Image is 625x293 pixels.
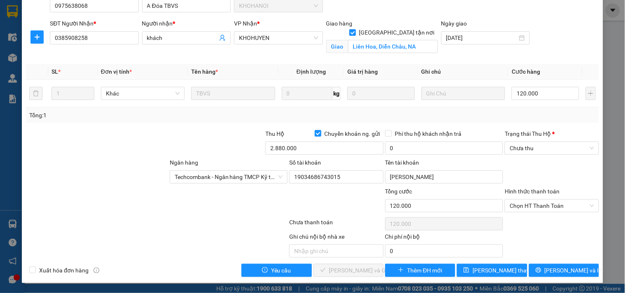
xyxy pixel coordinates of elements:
span: Giá trị hàng [347,68,378,75]
span: Phí thu hộ khách nhận trả [392,129,465,138]
input: Ghi Chú [421,87,505,100]
span: kg [332,87,341,100]
span: Định lượng [297,68,326,75]
span: Đơn vị tính [101,68,132,75]
span: Tên hàng [191,68,218,75]
span: save [463,267,469,274]
label: Hình thức thanh toán [505,188,559,195]
input: Tên tài khoản [385,170,503,184]
span: [PERSON_NAME] và In [545,266,602,275]
div: Chưa thanh toán [288,218,384,232]
span: Cước hàng [512,68,540,75]
button: printer[PERSON_NAME] và In [529,264,599,277]
div: Tổng: 1 [29,111,242,120]
input: Ngày giao [446,33,517,42]
label: Tên tài khoản [385,159,419,166]
span: Giao hàng [326,20,353,27]
span: VP Nhận [234,20,257,27]
div: Trạng thái Thu Hộ [505,129,599,138]
span: Chuyển khoản ng. gửi [321,129,384,138]
span: [PERSON_NAME] thay đổi [473,266,538,275]
span: Thêm ĐH mới [407,266,442,275]
label: Số tài khoản [289,159,321,166]
span: Techcombank - Ngân hàng TMCP Kỹ thương Việt Nam [175,171,283,183]
th: Ghi chú [418,64,508,80]
span: plus [31,34,43,40]
button: save[PERSON_NAME] thay đổi [457,264,527,277]
span: plus [398,267,404,274]
span: [GEOGRAPHIC_DATA] tận nơi [356,28,438,37]
span: Tổng cước [385,188,412,195]
span: exclamation-circle [262,267,268,274]
button: exclamation-circleYêu cầu [241,264,311,277]
div: SĐT Người Nhận [50,19,138,28]
button: check[PERSON_NAME] và Giao hàng [314,264,384,277]
div: Người nhận [142,19,231,28]
input: Giao tận nơi [348,40,438,53]
div: Ghi chú nội bộ nhà xe [289,232,383,244]
button: plus [586,87,596,100]
span: Chưa thu [510,142,594,154]
input: Nhập ghi chú [289,244,383,258]
span: Xuất hóa đơn hàng [36,266,92,275]
input: Số tài khoản [289,170,383,184]
button: plus [30,30,44,44]
label: Ngày giao [441,20,467,27]
span: Thu Hộ [265,130,284,137]
span: Chọn HT Thanh Toán [510,200,594,212]
span: SL [51,68,58,75]
input: 0 [347,87,415,100]
span: printer [536,267,541,274]
div: Chi phí nội bộ [385,232,503,244]
button: delete [29,87,42,100]
input: VD: Bàn, Ghế [191,87,275,100]
span: user-add [219,35,226,41]
span: KHOHUYEN [239,32,318,44]
button: plusThêm ĐH mới [385,264,455,277]
span: Giao [326,40,348,53]
label: Ngân hàng [170,159,198,166]
span: info-circle [94,267,99,273]
span: Yêu cầu [271,266,291,275]
span: Khác [106,87,180,100]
